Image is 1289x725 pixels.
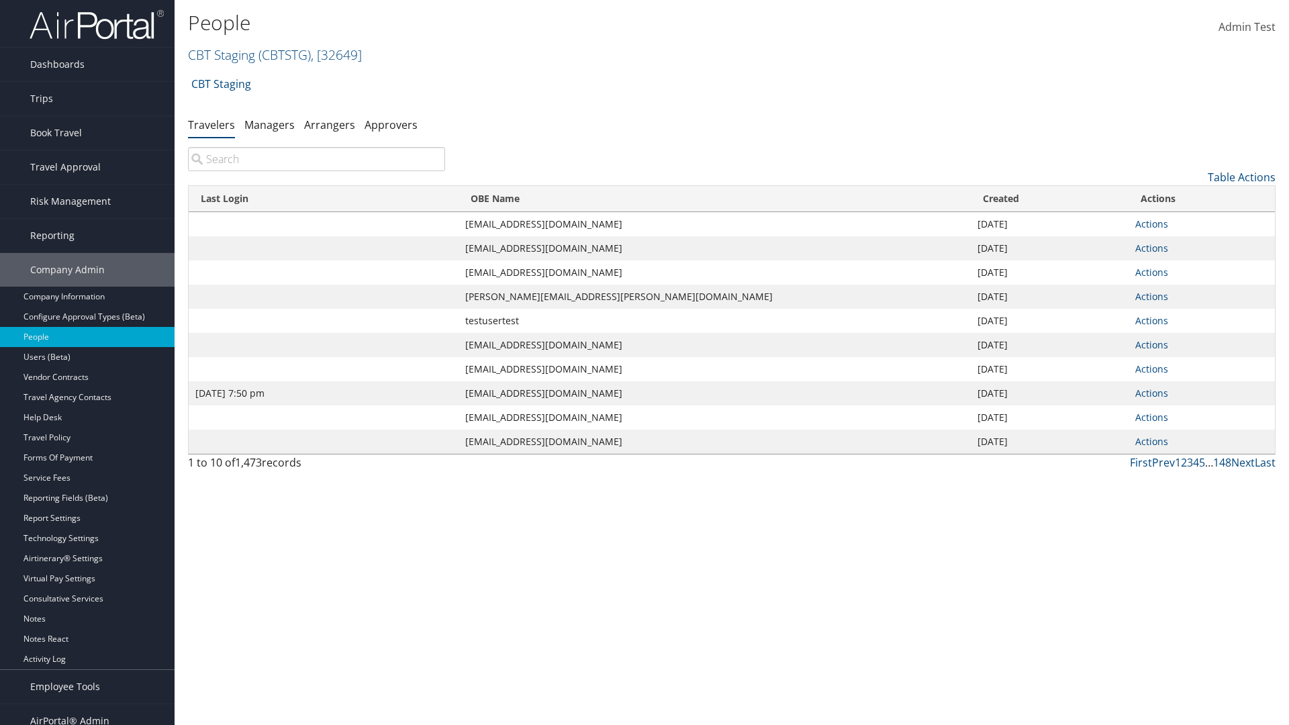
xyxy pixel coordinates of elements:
td: [DATE] [971,212,1129,236]
td: [DATE] [971,333,1129,357]
a: Actions [1135,314,1168,327]
span: , [ 32649 ] [311,46,362,64]
td: [EMAIL_ADDRESS][DOMAIN_NAME] [459,333,971,357]
a: Next [1231,455,1255,470]
a: Managers [244,117,295,132]
span: 1,473 [235,455,262,470]
a: 4 [1193,455,1199,470]
td: [DATE] [971,309,1129,333]
a: 2 [1181,455,1187,470]
input: Search [188,147,445,171]
td: [EMAIL_ADDRESS][DOMAIN_NAME] [459,236,971,260]
a: Prev [1152,455,1175,470]
span: Travel Approval [30,150,101,184]
a: Actions [1135,290,1168,303]
span: Trips [30,82,53,115]
img: airportal-logo.png [30,9,164,40]
th: OBE Name: activate to sort column ascending [459,186,971,212]
span: Company Admin [30,253,105,287]
span: Employee Tools [30,670,100,704]
td: [DATE] [971,285,1129,309]
td: [DATE] 7:50 pm [189,381,459,405]
a: Arrangers [304,117,355,132]
td: [EMAIL_ADDRESS][DOMAIN_NAME] [459,405,971,430]
h1: People [188,9,913,37]
a: 5 [1199,455,1205,470]
a: Actions [1135,362,1168,375]
a: CBT Staging [191,70,251,97]
a: First [1130,455,1152,470]
td: [DATE] [971,260,1129,285]
a: Admin Test [1219,7,1276,48]
a: Table Actions [1208,170,1276,185]
th: Actions [1129,186,1275,212]
td: [DATE] [971,357,1129,381]
span: Reporting [30,219,75,252]
span: ( CBTSTG ) [258,46,311,64]
td: [DATE] [971,381,1129,405]
td: [DATE] [971,405,1129,430]
span: Risk Management [30,185,111,218]
a: Approvers [365,117,418,132]
td: testusertest [459,309,971,333]
th: Last Login: activate to sort column ascending [189,186,459,212]
th: Created: activate to sort column ascending [971,186,1129,212]
div: 1 to 10 of records [188,454,445,477]
span: Admin Test [1219,19,1276,34]
a: CBT Staging [188,46,362,64]
td: [EMAIL_ADDRESS][DOMAIN_NAME] [459,212,971,236]
a: Travelers [188,117,235,132]
a: Actions [1135,266,1168,279]
td: [DATE] [971,430,1129,454]
span: Book Travel [30,116,82,150]
a: Actions [1135,242,1168,254]
a: Actions [1135,435,1168,448]
td: [DATE] [971,236,1129,260]
a: Actions [1135,411,1168,424]
a: Actions [1135,217,1168,230]
a: Last [1255,455,1276,470]
a: 148 [1213,455,1231,470]
td: [EMAIL_ADDRESS][DOMAIN_NAME] [459,357,971,381]
td: [EMAIL_ADDRESS][DOMAIN_NAME] [459,381,971,405]
a: 1 [1175,455,1181,470]
span: Dashboards [30,48,85,81]
a: 3 [1187,455,1193,470]
a: Actions [1135,387,1168,399]
span: … [1205,455,1213,470]
td: [EMAIL_ADDRESS][DOMAIN_NAME] [459,260,971,285]
a: Actions [1135,338,1168,351]
td: [PERSON_NAME][EMAIL_ADDRESS][PERSON_NAME][DOMAIN_NAME] [459,285,971,309]
td: [EMAIL_ADDRESS][DOMAIN_NAME] [459,430,971,454]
